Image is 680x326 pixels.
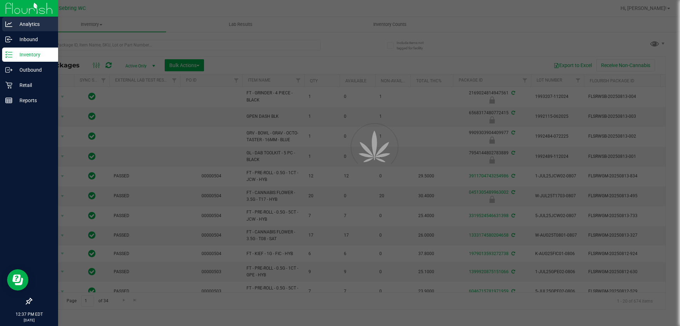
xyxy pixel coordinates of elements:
[5,36,12,43] inline-svg: Inbound
[12,81,55,89] p: Retail
[12,66,55,74] p: Outbound
[12,96,55,105] p: Reports
[5,82,12,89] inline-svg: Retail
[3,317,55,323] p: [DATE]
[5,97,12,104] inline-svg: Reports
[5,66,12,73] inline-svg: Outbound
[12,20,55,28] p: Analytics
[5,51,12,58] inline-svg: Inventory
[5,21,12,28] inline-svg: Analytics
[12,35,55,44] p: Inbound
[7,269,28,291] iframe: Resource center
[12,50,55,59] p: Inventory
[3,311,55,317] p: 12:37 PM EDT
